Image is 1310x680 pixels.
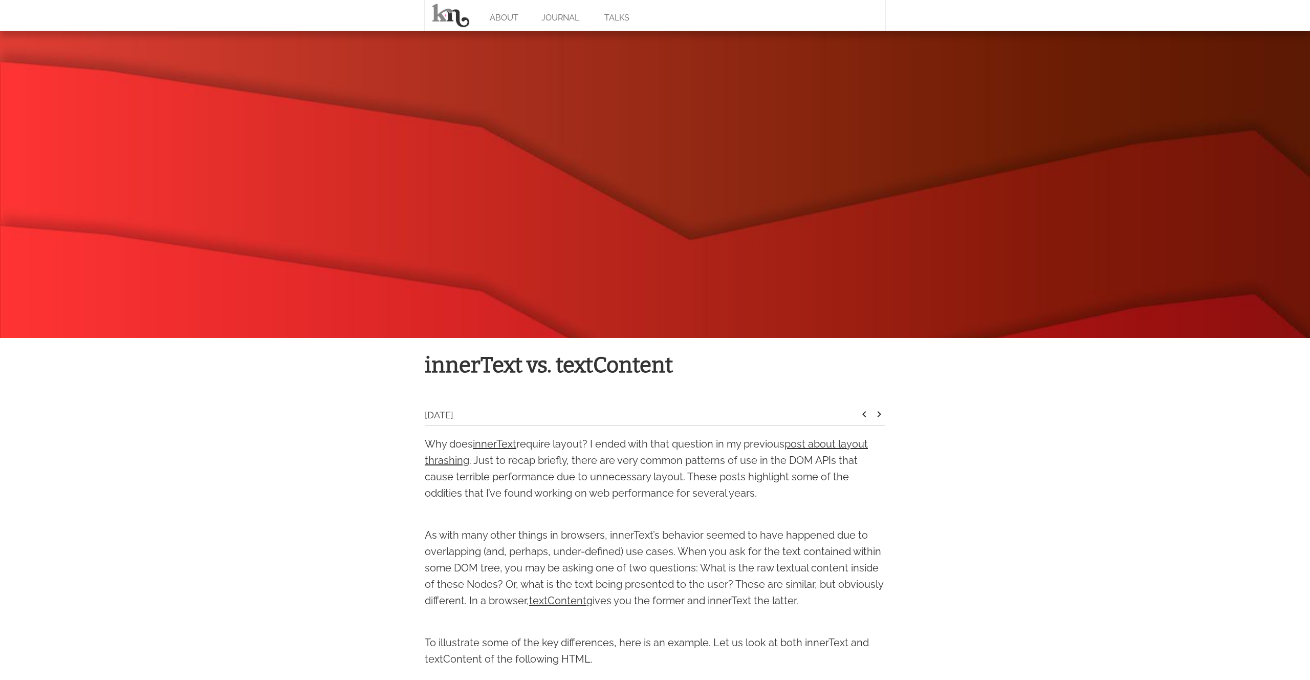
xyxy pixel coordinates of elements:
h1: innerText vs. textContent [425,348,885,383]
i: keyboard_arrow_right [873,408,885,420]
a: textContent [529,594,586,607]
p: To illustrate some of the key differences, here is an example. Let us look at both innerText and ... [425,634,885,667]
p: Why does require layout? I ended with that question in my previous . Just to recap briefly, there... [425,436,885,501]
div: [DATE] [425,408,858,425]
a: innerText [473,438,516,450]
a: post about layout thrashing [425,438,868,466]
p: As with many other things in browsers, innerText’s behavior seemed to have happened due to overla... [425,527,885,609]
a: keyboard_arrow_right [873,412,885,422]
a: keyboard_arrow_left [858,412,870,422]
i: keyboard_arrow_left [858,408,870,420]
